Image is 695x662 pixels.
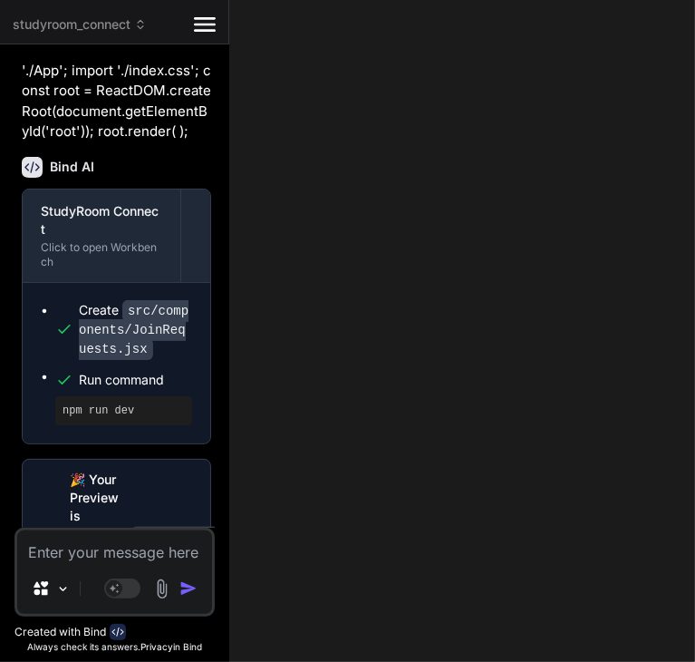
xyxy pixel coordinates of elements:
img: icon [179,579,198,598]
button: StudyRoom ConnectClick to open Workbench [23,190,180,282]
h6: Bind AI [50,158,94,176]
span: Run command [79,371,192,389]
img: Pick Models [55,581,71,597]
div: StudyRoom Connect [41,202,162,239]
span: Privacy [140,641,173,652]
p: Created with Bind [14,625,106,639]
div: Create [79,301,192,358]
pre: npm run dev [63,404,185,418]
p: Always check its answers. in Bind [14,640,215,654]
div: Click to open Workbench [41,240,162,269]
button: View Preview [130,527,242,560]
code: src/components/JoinRequests.jsx [79,300,188,360]
span: studyroom_connect [13,15,147,34]
p: 🎉 Your Preview is Ready! [70,471,119,543]
img: attachment [151,579,172,599]
img: bind-logo [110,624,126,640]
